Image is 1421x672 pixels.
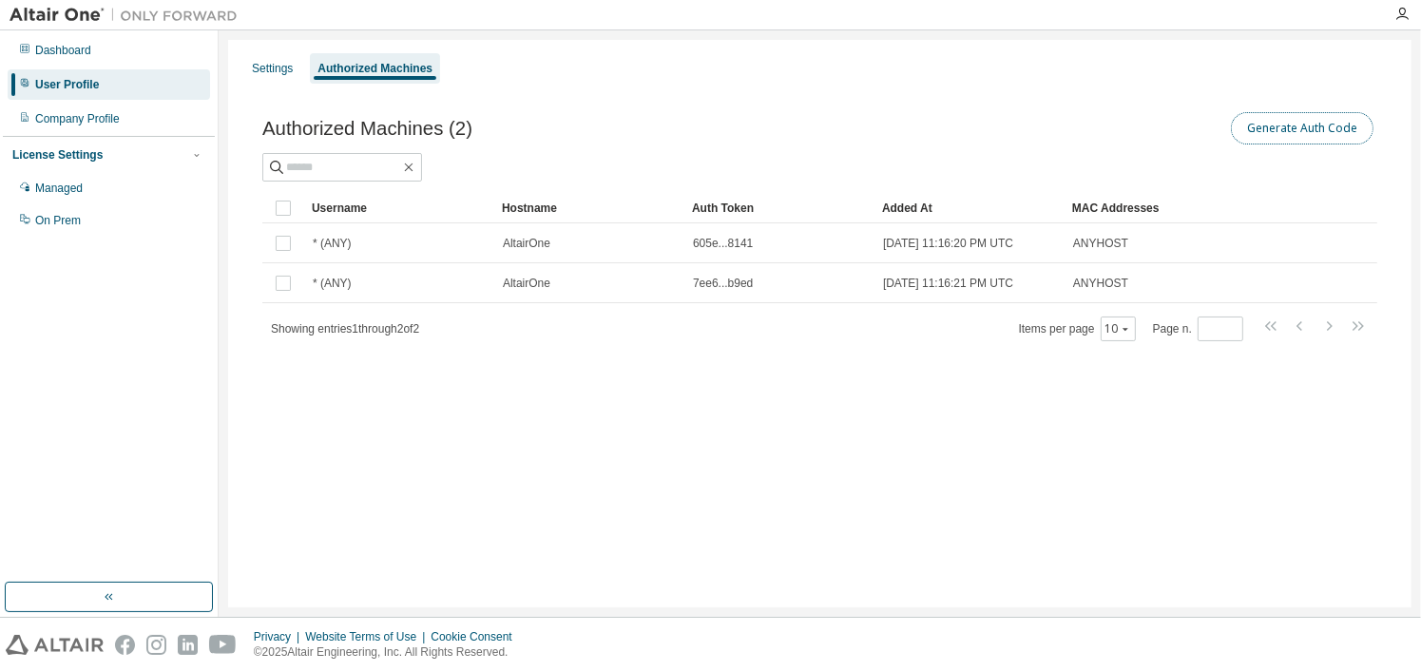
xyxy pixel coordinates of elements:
img: youtube.svg [209,635,237,655]
span: Authorized Machines (2) [262,118,472,140]
span: * (ANY) [313,276,352,291]
span: [DATE] 11:16:20 PM UTC [883,236,1013,251]
div: Company Profile [35,111,120,126]
div: MAC Addresses [1072,193,1178,223]
div: Settings [252,61,293,76]
div: Dashboard [35,43,91,58]
div: On Prem [35,213,81,228]
span: ANYHOST [1073,276,1128,291]
div: Cookie Consent [431,629,523,644]
span: 605e...8141 [693,236,753,251]
button: Generate Auth Code [1231,112,1373,144]
div: Authorized Machines [317,61,432,76]
span: Items per page [1019,317,1136,341]
span: 7ee6...b9ed [693,276,753,291]
span: Page n. [1153,317,1243,341]
div: Website Terms of Use [305,629,431,644]
div: Hostname [502,193,677,223]
div: Managed [35,181,83,196]
img: linkedin.svg [178,635,198,655]
div: Privacy [254,629,305,644]
img: altair_logo.svg [6,635,104,655]
div: Added At [882,193,1057,223]
div: Username [312,193,487,223]
p: © 2025 Altair Engineering, Inc. All Rights Reserved. [254,644,524,661]
img: instagram.svg [146,635,166,655]
span: [DATE] 11:16:21 PM UTC [883,276,1013,291]
img: Altair One [10,6,247,25]
span: * (ANY) [313,236,352,251]
div: User Profile [35,77,99,92]
div: License Settings [12,147,103,163]
img: facebook.svg [115,635,135,655]
span: ANYHOST [1073,236,1128,251]
div: Auth Token [692,193,867,223]
button: 10 [1105,321,1131,336]
span: Showing entries 1 through 2 of 2 [271,322,419,336]
span: AltairOne [503,276,550,291]
span: AltairOne [503,236,550,251]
